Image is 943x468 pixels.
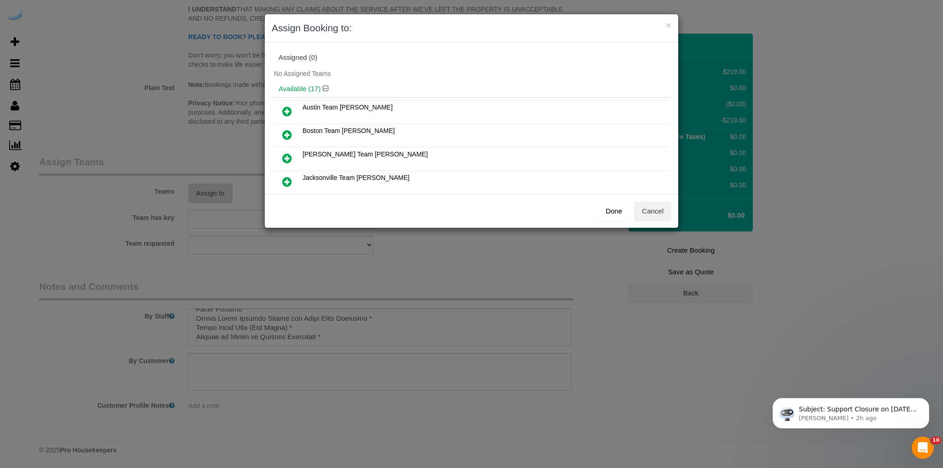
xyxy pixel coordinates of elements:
span: [PERSON_NAME] Team [PERSON_NAME] [303,150,428,158]
button: Cancel [634,202,671,221]
h3: Assign Booking to: [272,21,671,35]
span: Jacksonville Team [PERSON_NAME] [303,174,409,181]
iframe: Intercom notifications message [759,379,943,443]
span: Boston Team [PERSON_NAME] [303,127,395,134]
span: 10 [931,437,941,444]
span: No Assigned Teams [274,70,331,77]
button: Done [598,202,630,221]
div: Assigned (0) [279,54,664,62]
span: Austin Team [PERSON_NAME] [303,104,393,111]
iframe: Intercom live chat [912,437,934,459]
h4: Available (17) [279,85,664,93]
button: × [666,20,671,30]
